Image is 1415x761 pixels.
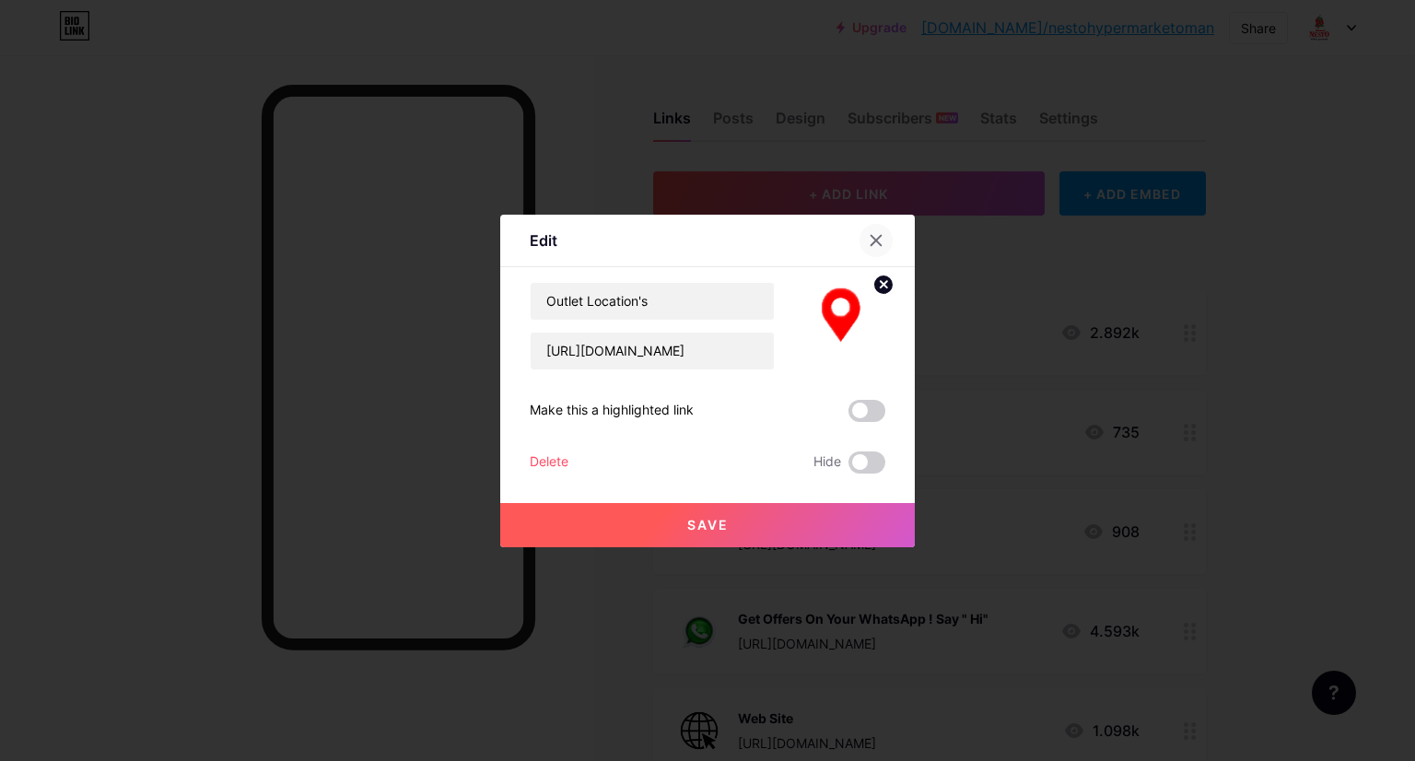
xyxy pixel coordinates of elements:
[500,503,915,547] button: Save
[530,400,694,422] div: Make this a highlighted link
[531,333,774,369] input: URL
[797,282,885,370] img: link_thumbnail
[530,451,568,474] div: Delete
[687,517,729,533] span: Save
[813,451,841,474] span: Hide
[530,229,557,252] div: Edit
[531,283,774,320] input: Title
